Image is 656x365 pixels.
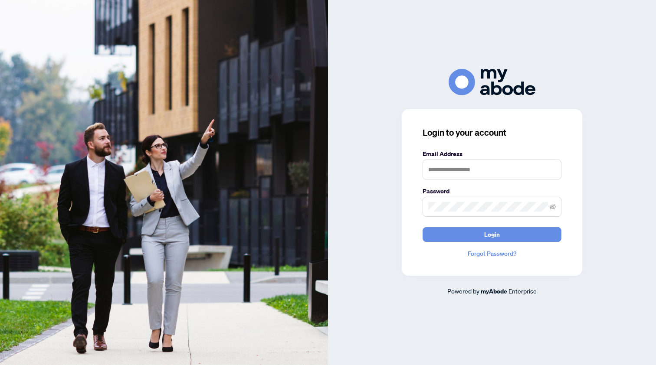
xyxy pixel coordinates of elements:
label: Email Address [423,149,561,159]
button: Login [423,227,561,242]
span: Enterprise [508,287,537,295]
span: eye-invisible [550,204,556,210]
img: ma-logo [449,69,535,95]
span: Powered by [447,287,479,295]
a: myAbode [481,287,507,296]
a: Forgot Password? [423,249,561,258]
h3: Login to your account [423,127,561,139]
label: Password [423,186,561,196]
span: Login [484,228,500,241]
